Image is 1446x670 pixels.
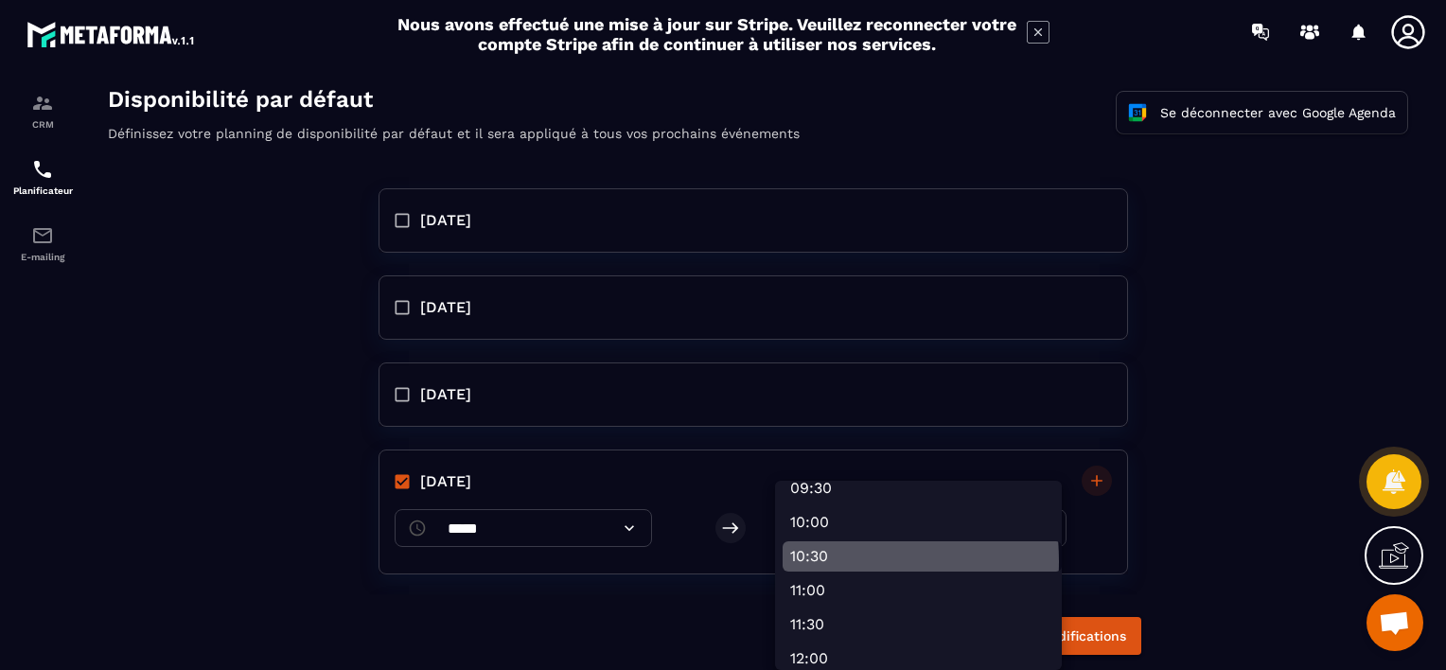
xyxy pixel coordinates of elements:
[5,78,80,144] a: formationformationCRM
[31,224,54,247] img: email
[5,144,80,210] a: schedulerschedulerPlanificateur
[31,158,54,181] img: scheduler
[31,92,54,115] img: formation
[694,493,973,523] li: 11:00
[5,185,80,196] p: Planificateur
[5,252,80,262] p: E-mailing
[1367,594,1423,651] a: Ouvrir le chat
[26,17,197,51] img: logo
[5,210,80,276] a: emailemailE-mailing
[5,119,80,130] p: CRM
[694,561,973,591] li: 12:00
[397,14,1017,54] h2: Nous avons effectué une mise à jour sur Stripe. Veuillez reconnecter votre compte Stripe afin de ...
[694,425,973,455] li: 10:00
[694,527,973,557] li: 11:30
[694,459,973,489] li: 10:30
[694,391,973,421] li: 09:30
